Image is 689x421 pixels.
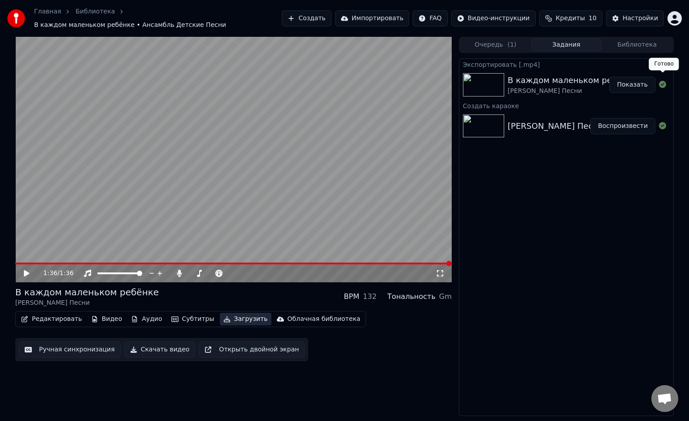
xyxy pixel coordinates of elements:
span: Кредиты [556,14,585,23]
button: Настройки [606,10,664,26]
span: В каждом маленьком ребёнке • Ансамбль Детские Песни [34,21,226,30]
button: Импортировать [335,10,410,26]
button: Аудио [127,313,166,325]
a: Главная [34,7,61,16]
div: Экспортировать [.mp4] [459,59,673,70]
span: 1:36 [60,269,74,278]
div: Тональность [388,291,436,302]
div: Настройки [623,14,658,23]
div: [PERSON_NAME] Песни [508,87,637,96]
div: Облачная библиотека [288,315,361,324]
div: Создать караоке [459,100,673,111]
span: 1:36 [44,269,57,278]
a: Открытый чат [651,385,678,412]
button: FAQ [413,10,447,26]
button: Очередь [460,38,531,51]
div: Готово [649,58,679,70]
button: Скачать видео [124,342,196,358]
div: BPM [344,291,359,302]
button: Библиотека [602,38,672,51]
div: [PERSON_NAME] Песни [15,298,159,307]
button: Кредиты10 [539,10,602,26]
div: 132 [363,291,377,302]
span: ( 1 ) [507,40,516,49]
span: 10 [589,14,597,23]
button: Видео-инструкции [451,10,536,26]
button: Субтитры [168,313,218,325]
div: Gm [439,291,452,302]
button: Редактировать [17,313,86,325]
img: youka [7,9,25,27]
button: Видео [87,313,126,325]
button: Открыть двойной экран [199,342,305,358]
div: / [44,269,65,278]
button: Ручная синхронизация [19,342,121,358]
button: Загрузить [220,313,271,325]
div: В каждом маленьком ребёнке [508,74,637,87]
button: Показать [609,77,655,93]
div: В каждом маленьком ребёнке [15,286,159,298]
a: Библиотека [75,7,115,16]
button: Создать [282,10,331,26]
button: Задания [531,38,602,51]
button: Воспроизвести [590,118,655,134]
nav: breadcrumb [34,7,282,30]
